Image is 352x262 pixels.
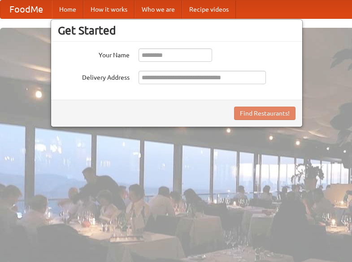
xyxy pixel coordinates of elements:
[135,0,182,18] a: Who we are
[58,48,130,60] label: Your Name
[58,71,130,82] label: Delivery Address
[234,107,296,120] button: Find Restaurants!
[83,0,135,18] a: How it works
[0,0,52,18] a: FoodMe
[182,0,236,18] a: Recipe videos
[58,24,296,37] h3: Get Started
[52,0,83,18] a: Home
